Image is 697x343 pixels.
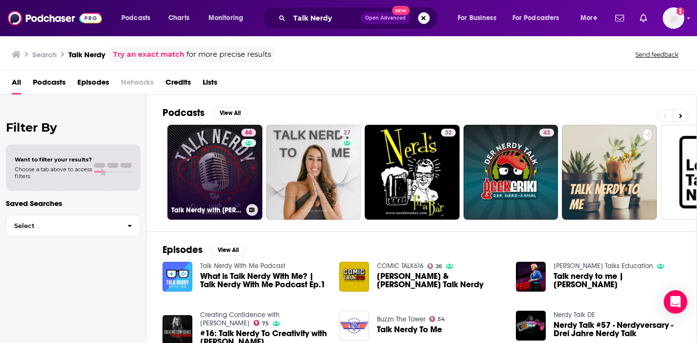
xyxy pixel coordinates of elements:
button: Show profile menu [663,7,684,29]
a: 68 [241,129,256,137]
a: Matt & Steve Talk Nerdy [377,272,504,289]
img: Matt & Steve Talk Nerdy [339,262,369,292]
span: 32 [445,128,452,138]
a: Nerdy Talk DE [554,311,595,319]
span: Charts [168,11,189,25]
img: What is Talk Nerdy With Me? | Talk Nerdy With Me Podcast Ep.1 [163,262,192,292]
a: Nerdy Talk #57 - Nerdyversary - Drei Jahre Nerdy Talk [554,321,681,338]
span: 68 [245,128,252,138]
p: Saved Searches [6,199,140,208]
button: Open AdvancedNew [361,12,410,24]
span: Talk nerdy to me | [PERSON_NAME] [554,272,681,289]
input: Search podcasts, credits, & more... [289,10,361,26]
img: Podchaser - Follow, Share and Rate Podcasts [8,9,102,27]
button: open menu [115,10,163,26]
a: Lists [203,74,217,94]
span: Choose a tab above to access filters. [15,166,92,180]
span: More [581,11,597,25]
a: 43 [539,129,554,137]
a: All [12,74,21,94]
a: PodcastsView All [163,107,248,119]
img: User Profile [663,7,684,29]
a: COMIC TALK616 [377,262,423,270]
span: for more precise results [186,49,271,60]
a: What is Talk Nerdy With Me? | Talk Nerdy With Me Podcast Ep.1 [200,272,327,289]
a: Episodes [77,74,109,94]
button: Send feedback [632,50,681,59]
div: Open Intercom Messenger [664,290,687,314]
h2: Filter By [6,120,140,135]
span: Open Advanced [365,16,406,21]
a: Podcasts [33,74,66,94]
span: 75 [262,321,269,326]
img: Talk nerdy to me | Melissa Marshall [516,262,546,292]
a: Buzzn The Tower [377,315,425,323]
h3: Talk Nerdy [69,50,105,59]
a: Talk Nerdy To Me [377,325,442,334]
a: TED Talks Education [554,262,653,270]
span: Want to filter your results? [15,156,92,163]
span: [PERSON_NAME] & [PERSON_NAME] Talk Nerdy [377,272,504,289]
a: 26 [427,263,442,269]
svg: Add a profile image [676,7,684,15]
span: New [392,6,410,15]
a: Talk Nerdy With Me Podcast [200,262,285,270]
h3: Talk Nerdy with [PERSON_NAME] [PERSON_NAME] [171,206,242,214]
a: Talk nerdy to me | Melissa Marshall [554,272,681,289]
a: 32 [365,125,460,220]
h2: Podcasts [163,107,205,119]
a: 27 [266,125,361,220]
a: Credits [165,74,191,94]
button: View All [210,244,246,256]
a: 54 [429,316,445,322]
span: For Business [458,11,496,25]
a: 32 [441,129,456,137]
span: 27 [344,128,350,138]
a: Show notifications dropdown [636,10,651,26]
span: Podcasts [121,11,150,25]
img: Talk Nerdy To Me [339,311,369,341]
button: open menu [202,10,256,26]
a: EpisodesView All [163,244,246,256]
button: open menu [506,10,574,26]
button: Select [6,215,140,237]
span: 26 [436,264,442,269]
a: Creating Confidence with Heather Monahan [200,311,279,327]
button: View All [212,107,248,119]
span: Networks [121,74,154,94]
a: 43 [464,125,558,220]
a: 75 [254,320,269,326]
a: Try an exact match [113,49,185,60]
button: open menu [574,10,609,26]
span: For Podcasters [512,11,559,25]
h2: Episodes [163,244,203,256]
a: 27 [340,129,354,137]
h3: Search [32,50,57,59]
img: Nerdy Talk #57 - Nerdyversary - Drei Jahre Nerdy Talk [516,311,546,341]
button: open menu [451,10,509,26]
span: Logged in as megcassidy [663,7,684,29]
span: Monitoring [209,11,243,25]
span: Select [6,223,119,229]
a: Show notifications dropdown [611,10,628,26]
div: Search podcasts, credits, & more... [272,7,447,29]
a: 68Talk Nerdy with [PERSON_NAME] [PERSON_NAME] [167,125,262,220]
span: 54 [438,317,445,321]
a: Charts [162,10,195,26]
span: 43 [543,128,550,138]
